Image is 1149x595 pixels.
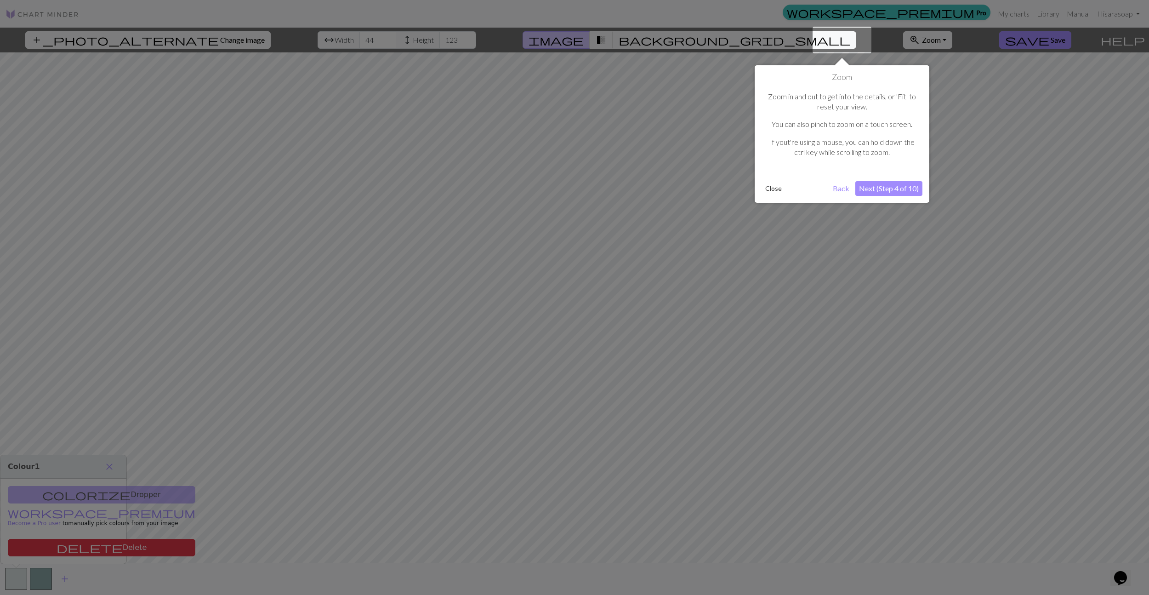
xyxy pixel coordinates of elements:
p: You can also pinch to zoom on a touch screen. [766,119,918,129]
p: If yout're using a mouse, you can hold down the ctrl key while scrolling to zoom. [766,137,918,158]
button: Close [762,182,785,195]
button: Next (Step 4 of 10) [855,181,922,196]
h1: Zoom [762,72,922,82]
div: Zoom [755,65,929,203]
button: Back [829,181,853,196]
p: Zoom in and out to get into the details, or 'Fit' to reset your view. [766,92,918,112]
